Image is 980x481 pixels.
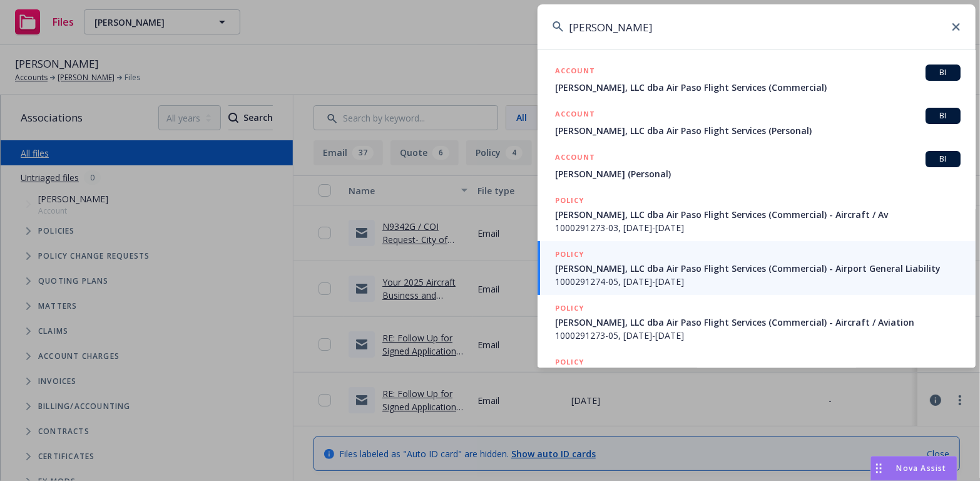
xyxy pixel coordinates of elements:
span: BI [931,67,956,78]
a: ACCOUNTBI[PERSON_NAME], LLC dba Air Paso Flight Services (Commercial) [538,58,976,101]
span: [PERSON_NAME] (Personal) [555,167,961,180]
span: 1000291273-03, [DATE]-[DATE] [555,221,961,234]
a: POLICY [538,349,976,403]
span: BI [931,153,956,165]
span: [PERSON_NAME], LLC dba Air Paso Flight Services (Commercial) [555,81,961,94]
input: Search... [538,4,976,49]
span: [PERSON_NAME], LLC dba Air Paso Flight Services (Personal) [555,124,961,137]
a: POLICY[PERSON_NAME], LLC dba Air Paso Flight Services (Commercial) - Aircraft / Av1000291273-03, ... [538,187,976,241]
h5: POLICY [555,248,584,261]
span: BI [931,110,956,122]
a: ACCOUNTBI[PERSON_NAME] (Personal) [538,144,976,187]
span: [PERSON_NAME], LLC dba Air Paso Flight Services (Commercial) - Airport General Liability [555,262,961,275]
span: 1000291274-05, [DATE]-[DATE] [555,275,961,288]
span: Nova Assist [897,463,947,473]
h5: ACCOUNT [555,151,595,166]
div: Drag to move [871,457,887,480]
h5: ACCOUNT [555,108,595,123]
a: POLICY[PERSON_NAME], LLC dba Air Paso Flight Services (Commercial) - Aircraft / Aviation100029127... [538,295,976,349]
h5: POLICY [555,356,584,368]
span: [PERSON_NAME], LLC dba Air Paso Flight Services (Commercial) - Aircraft / Av [555,208,961,221]
h5: POLICY [555,194,584,207]
h5: ACCOUNT [555,65,595,80]
a: ACCOUNTBI[PERSON_NAME], LLC dba Air Paso Flight Services (Personal) [538,101,976,144]
span: 1000291273-05, [DATE]-[DATE] [555,329,961,342]
a: POLICY[PERSON_NAME], LLC dba Air Paso Flight Services (Commercial) - Airport General Liability100... [538,241,976,295]
h5: POLICY [555,302,584,314]
span: [PERSON_NAME], LLC dba Air Paso Flight Services (Commercial) - Aircraft / Aviation [555,316,961,329]
button: Nova Assist [870,456,957,481]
